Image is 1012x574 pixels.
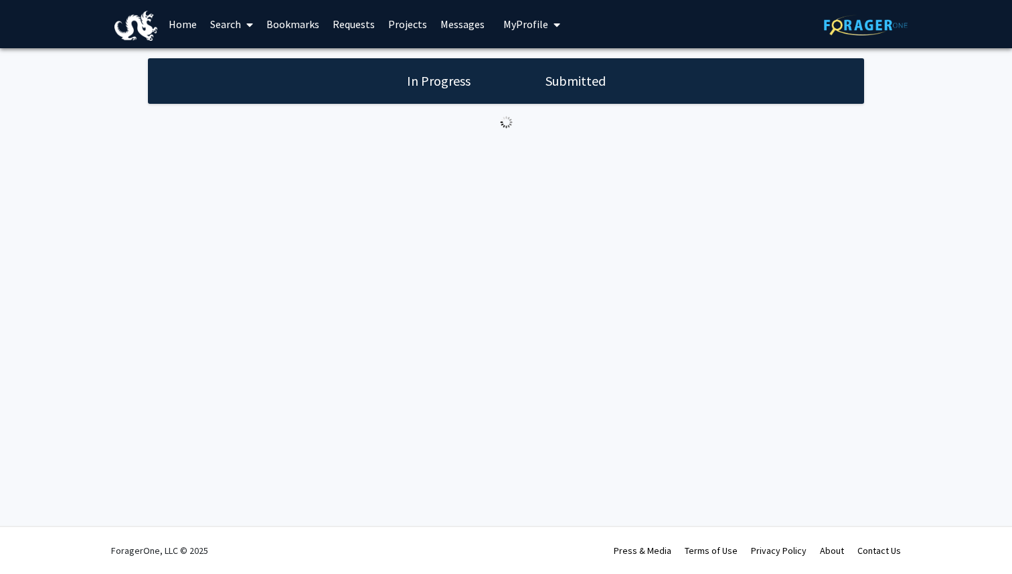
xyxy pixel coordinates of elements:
[685,545,738,557] a: Terms of Use
[162,1,203,48] a: Home
[824,15,908,35] img: ForagerOne Logo
[751,545,807,557] a: Privacy Policy
[820,545,844,557] a: About
[114,11,157,41] img: Drexel University Logo
[326,1,382,48] a: Requests
[403,72,475,90] h1: In Progress
[495,111,518,134] img: Loading
[541,72,610,90] h1: Submitted
[857,545,901,557] a: Contact Us
[434,1,491,48] a: Messages
[203,1,260,48] a: Search
[382,1,434,48] a: Projects
[614,545,671,557] a: Press & Media
[260,1,326,48] a: Bookmarks
[503,17,548,31] span: My Profile
[111,527,208,574] div: ForagerOne, LLC © 2025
